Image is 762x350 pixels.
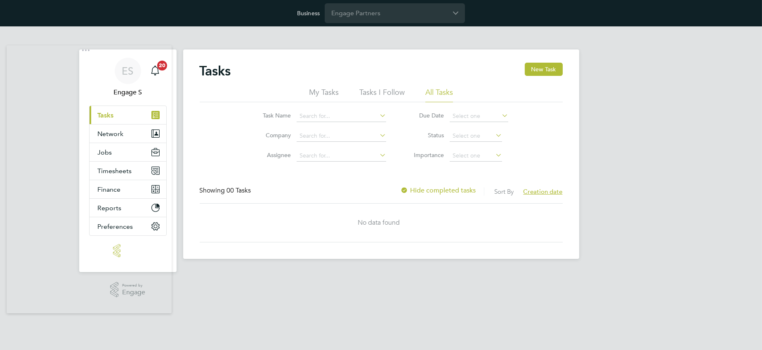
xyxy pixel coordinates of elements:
[525,63,563,76] button: New Task
[254,132,291,139] label: Company
[297,130,386,142] input: Search for...
[495,188,514,195] label: Sort By
[450,150,502,162] input: Select one
[407,112,444,119] label: Due Date
[200,186,253,195] div: Showing
[407,132,444,139] label: Status
[200,63,231,79] h2: Tasks
[425,87,453,102] li: All Tasks
[450,110,508,122] input: Select one
[227,186,251,195] span: 00 Tasks
[254,151,291,159] label: Assignee
[401,186,476,195] label: Hide completed tasks
[407,151,444,159] label: Importance
[254,112,291,119] label: Task Name
[297,110,386,122] input: Search for...
[297,150,386,162] input: Search for...
[524,188,563,195] span: Creation date
[200,218,559,227] div: No data found
[309,87,339,102] li: My Tasks
[450,130,502,142] input: Select one
[359,87,405,102] li: Tasks I Follow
